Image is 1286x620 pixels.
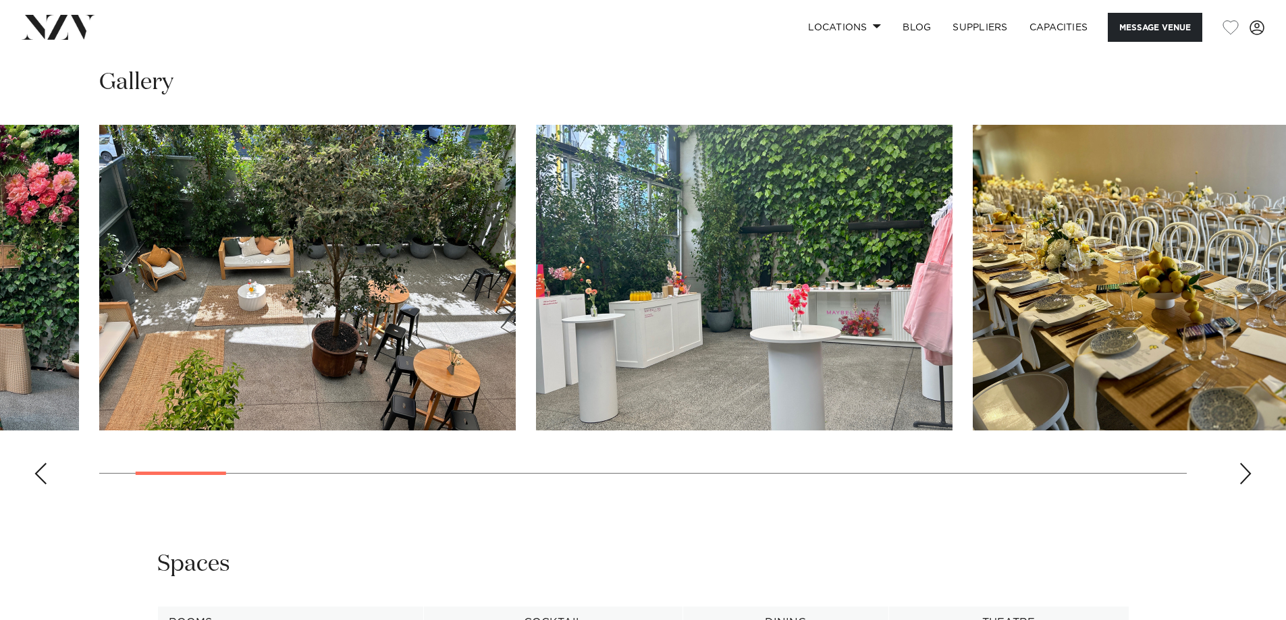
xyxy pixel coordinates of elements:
[22,15,95,39] img: nzv-logo.png
[536,125,953,430] swiper-slide: 3 / 30
[99,67,173,98] h2: Gallery
[797,13,892,42] a: Locations
[157,549,230,580] h2: Spaces
[942,13,1018,42] a: SUPPLIERS
[892,13,942,42] a: BLOG
[1108,13,1202,42] button: Message Venue
[1019,13,1099,42] a: Capacities
[99,125,516,430] swiper-slide: 2 / 30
